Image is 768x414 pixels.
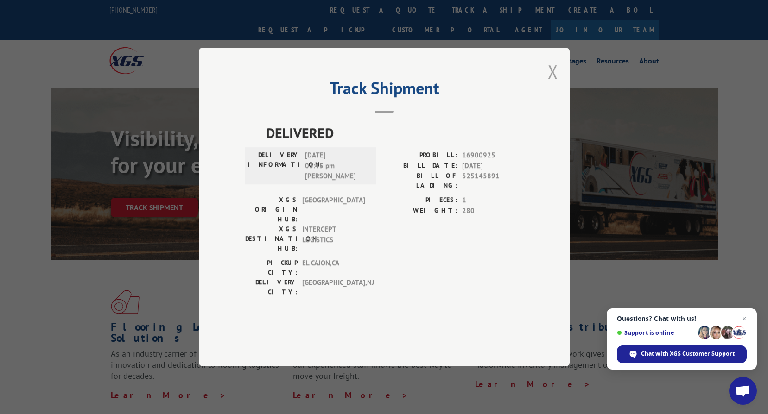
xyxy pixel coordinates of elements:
[462,195,523,206] span: 1
[384,171,457,190] label: BILL OF LADING:
[462,150,523,161] span: 16900925
[384,195,457,206] label: PIECES:
[641,350,735,358] span: Chat with XGS Customer Support
[548,59,558,84] button: Close modal
[305,150,368,182] span: [DATE] 03:45 pm [PERSON_NAME]
[245,82,523,99] h2: Track Shipment
[302,224,365,253] span: INTERCEPT LOGISTICS
[617,329,695,336] span: Support is online
[617,345,747,363] div: Chat with XGS Customer Support
[729,377,757,405] div: Open chat
[617,315,747,322] span: Questions? Chat with us!
[245,258,298,277] label: PICKUP CITY:
[462,171,523,190] span: 525145891
[245,195,298,224] label: XGS ORIGIN HUB:
[384,206,457,216] label: WEIGHT:
[302,277,365,297] span: [GEOGRAPHIC_DATA] , NJ
[302,258,365,277] span: EL CAJON , CA
[245,277,298,297] label: DELIVERY CITY:
[384,150,457,161] label: PROBILL:
[739,313,750,324] span: Close chat
[245,224,298,253] label: XGS DESTINATION HUB:
[266,122,523,143] span: DELIVERED
[384,161,457,171] label: BILL DATE:
[462,206,523,216] span: 280
[302,195,365,224] span: [GEOGRAPHIC_DATA]
[462,161,523,171] span: [DATE]
[248,150,300,182] label: DELIVERY INFORMATION:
